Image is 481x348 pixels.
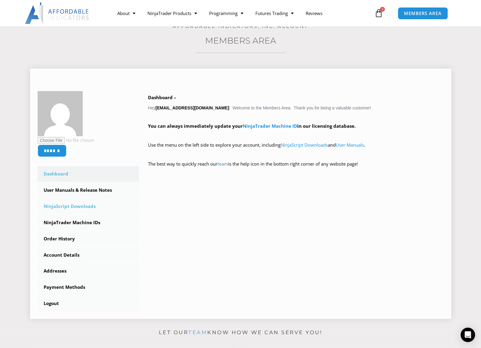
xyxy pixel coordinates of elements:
[111,6,141,20] a: About
[188,329,207,335] a: team
[217,161,228,167] a: team
[461,328,475,342] div: Open Intercom Messenger
[404,11,442,16] span: MEMBERS AREA
[30,328,451,337] p: Let our know how we can serve you!
[281,142,328,148] a: NinjaScript Downloads
[38,279,139,295] a: Payment Methods
[38,263,139,279] a: Addresses
[141,6,203,20] a: NinjaTrader Products
[38,182,139,198] a: User Manuals & Release Notes
[380,7,385,12] span: 0
[38,91,83,136] img: d2117ace48cef559e8e15ce27b86871a5a46866aa7b6571df7220bbf9761b8e6
[38,199,139,214] a: NinjaScript Downloads
[38,247,139,263] a: Account Details
[38,166,139,182] a: Dashboard
[148,93,444,177] div: Hey ! Welcome to the Members Area. Thank you for being a valuable customer!
[148,141,444,158] p: Use the menu on the left side to explore your account, including and .
[38,215,139,230] a: NinjaTrader Machine IDs
[38,231,139,247] a: Order History
[205,35,276,46] a: Members Area
[38,296,139,311] a: Logout
[300,6,328,20] a: Reviews
[148,160,444,177] p: The best way to quickly reach our is the help icon in the bottom right corner of any website page!
[148,123,356,129] strong: You can always immediately update your in our licensing database.
[203,6,249,20] a: Programming
[243,123,297,129] a: NinjaTrader Machine ID
[25,2,90,24] img: LogoAI | Affordable Indicators – NinjaTrader
[249,6,300,20] a: Futures Trading
[156,105,229,110] strong: [EMAIL_ADDRESS][DOMAIN_NAME]
[111,6,373,20] nav: Menu
[398,7,448,20] a: MEMBERS AREA
[148,94,176,100] b: Dashboard –
[38,166,139,311] nav: Account pages
[336,142,364,148] a: User Manuals
[365,5,392,22] a: 0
